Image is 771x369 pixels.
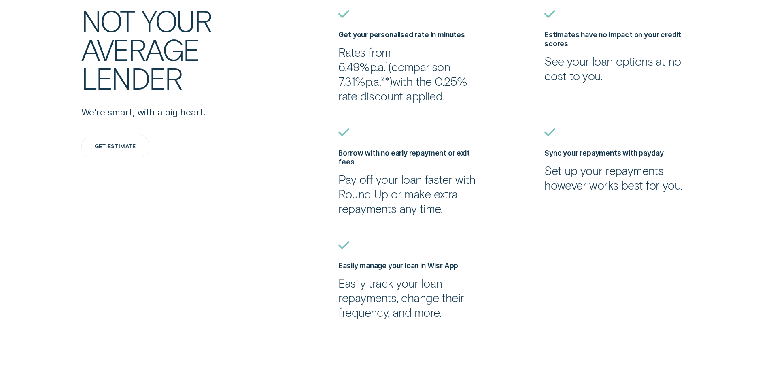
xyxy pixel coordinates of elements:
[338,30,465,39] label: Get your personalised rate in minutes
[389,74,392,88] span: )
[338,45,484,103] p: Rates from 6.49% ¹ comparison 7.31% ²* with the 0.25% rate discount applied.
[370,60,386,74] span: p.a.
[544,54,690,83] p: See your loan options at no cost to you.
[544,30,681,48] label: Estimates have no impact on your credit scores
[81,6,259,92] h2: Not your average lender
[388,60,391,74] span: (
[338,149,469,166] label: Borrow with no early repayment or exit fees
[544,149,663,157] label: Sync your repayments with payday
[365,74,381,88] span: Per Annum
[338,276,484,320] p: Easily track your loan repayments, change their frequency, and more.
[370,60,386,74] span: Per Annum
[338,172,484,216] p: Pay off your loan faster with Round Up or make extra repayments any time.
[338,261,458,270] label: Easily manage your loan in Wisr App
[365,74,381,88] span: p.a.
[544,163,690,192] p: Set up your repayments however works best for you.
[81,134,149,158] a: Get estimate
[81,106,278,118] p: We’re smart, with a big heart.
[95,144,136,149] div: Get estimate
